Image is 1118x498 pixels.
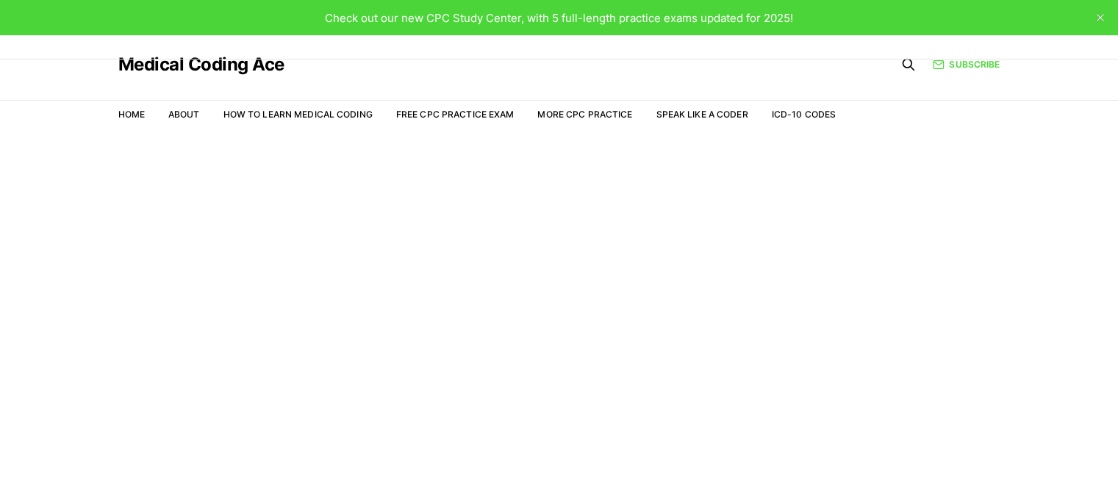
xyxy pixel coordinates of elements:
[325,11,793,25] span: Check out our new CPC Study Center, with 5 full-length practice exams updated for 2025!
[656,109,748,120] a: Speak Like a Coder
[1089,6,1112,29] button: close
[223,109,373,120] a: How to Learn Medical Coding
[118,109,145,120] a: Home
[878,426,1118,498] iframe: portal-trigger
[933,58,1000,71] a: Subscribe
[537,109,632,120] a: More CPC Practice
[168,109,200,120] a: About
[772,109,836,120] a: ICD-10 Codes
[396,109,515,120] a: Free CPC Practice Exam
[118,56,284,73] a: Medical Coding Ace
